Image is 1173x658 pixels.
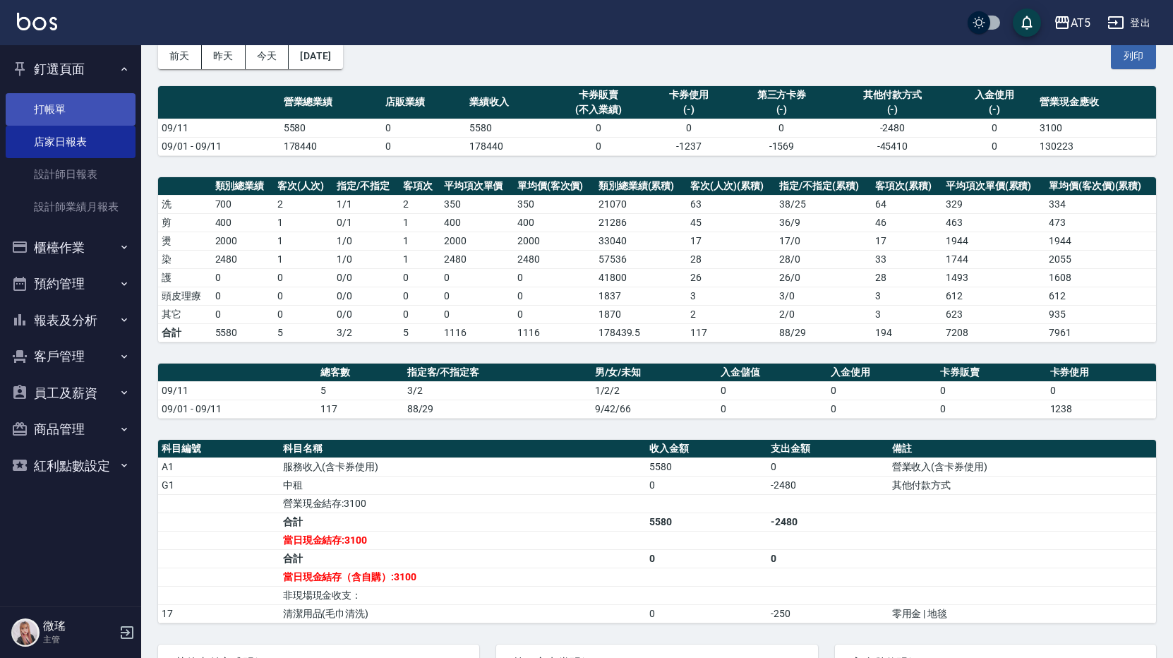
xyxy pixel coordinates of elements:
[158,305,212,323] td: 其它
[889,476,1156,494] td: 其他付款方式
[730,137,832,155] td: -1569
[466,86,550,119] th: 業績收入
[1071,14,1090,32] div: AT5
[1036,119,1156,137] td: 3100
[1111,43,1156,69] button: 列印
[646,513,767,531] td: 5580
[274,323,333,342] td: 5
[333,213,399,232] td: 0 / 1
[6,411,136,448] button: 商品管理
[550,137,646,155] td: 0
[827,364,937,382] th: 入金使用
[279,586,646,604] td: 非現場現金收支：
[274,232,333,250] td: 1
[833,137,953,155] td: -45410
[872,323,942,342] td: 194
[274,213,333,232] td: 1
[514,177,595,196] th: 單均價(客次價)
[1045,195,1156,213] td: 334
[274,287,333,305] td: 0
[646,440,767,458] th: 收入金額
[942,323,1045,342] td: 7208
[1048,8,1096,37] button: AT5
[1102,10,1156,36] button: 登出
[399,177,440,196] th: 客項次
[274,195,333,213] td: 2
[717,364,826,382] th: 入金儲值
[6,375,136,412] button: 員工及薪資
[274,268,333,287] td: 0
[333,287,399,305] td: 0 / 0
[836,88,949,102] div: 其他付款方式
[514,195,595,213] td: 350
[158,476,279,494] td: G1
[942,195,1045,213] td: 329
[399,287,440,305] td: 0
[158,400,317,418] td: 09/01 - 09/11
[942,287,1045,305] td: 612
[6,93,136,126] a: 打帳單
[595,213,687,232] td: 21286
[514,323,595,342] td: 1116
[158,440,279,458] th: 科目編號
[212,305,275,323] td: 0
[280,119,382,137] td: 5580
[382,86,466,119] th: 店販業績
[595,250,687,268] td: 57536
[1045,323,1156,342] td: 7961
[279,568,646,586] td: 當日現金結存（含自購）:3100
[646,604,767,623] td: 0
[942,305,1045,323] td: 623
[776,213,872,232] td: 36 / 9
[646,119,730,137] td: 0
[836,102,949,117] div: (-)
[942,177,1045,196] th: 平均項次單價(累積)
[279,513,646,531] td: 合計
[1045,305,1156,323] td: 935
[317,400,403,418] td: 117
[6,191,136,223] a: 設計師業績月報表
[717,400,826,418] td: 0
[952,137,1036,155] td: 0
[333,250,399,268] td: 1 / 0
[595,323,687,342] td: 178439.5
[776,232,872,250] td: 17 / 0
[776,195,872,213] td: 38 / 25
[595,287,687,305] td: 1837
[687,232,776,250] td: 17
[767,476,889,494] td: -2480
[212,195,275,213] td: 700
[595,232,687,250] td: 33040
[440,268,514,287] td: 0
[6,229,136,266] button: 櫃檯作業
[872,268,942,287] td: 28
[776,287,872,305] td: 3 / 0
[687,268,776,287] td: 26
[1036,86,1156,119] th: 營業現金應收
[399,232,440,250] td: 1
[6,302,136,339] button: 報表及分析
[399,195,440,213] td: 2
[872,177,942,196] th: 客項次(累積)
[1047,364,1156,382] th: 卡券使用
[289,43,342,69] button: [DATE]
[1045,287,1156,305] td: 612
[333,177,399,196] th: 指定/不指定
[872,232,942,250] td: 17
[158,440,1156,623] table: a dense table
[158,457,279,476] td: A1
[942,250,1045,268] td: 1744
[889,440,1156,458] th: 備註
[687,250,776,268] td: 28
[1013,8,1041,37] button: save
[382,137,466,155] td: 0
[404,364,591,382] th: 指定客/不指定客
[687,195,776,213] td: 63
[466,119,550,137] td: 5580
[767,440,889,458] th: 支出金額
[6,338,136,375] button: 客戶管理
[776,268,872,287] td: 26 / 0
[399,268,440,287] td: 0
[595,305,687,323] td: 1870
[514,305,595,323] td: 0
